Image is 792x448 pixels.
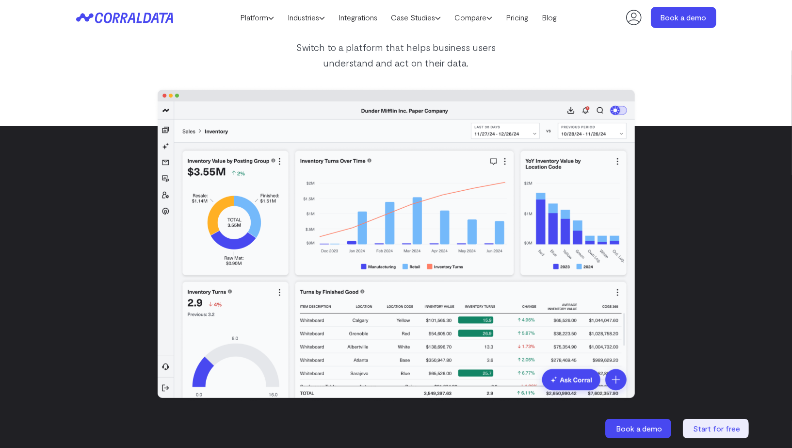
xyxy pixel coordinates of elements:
a: Case Studies [384,10,448,25]
p: Switch to a platform that helps business users understand and act on their data. [273,39,519,70]
a: Industries [281,10,332,25]
a: Book a demo [605,419,673,438]
a: Compare [448,10,499,25]
a: Blog [535,10,564,25]
a: Platform [233,10,281,25]
a: Pricing [499,10,535,25]
a: Integrations [332,10,384,25]
a: Book a demo [651,7,716,28]
span: Start for free [694,424,741,433]
span: Book a demo [616,424,663,433]
a: Start for free [683,419,751,438]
